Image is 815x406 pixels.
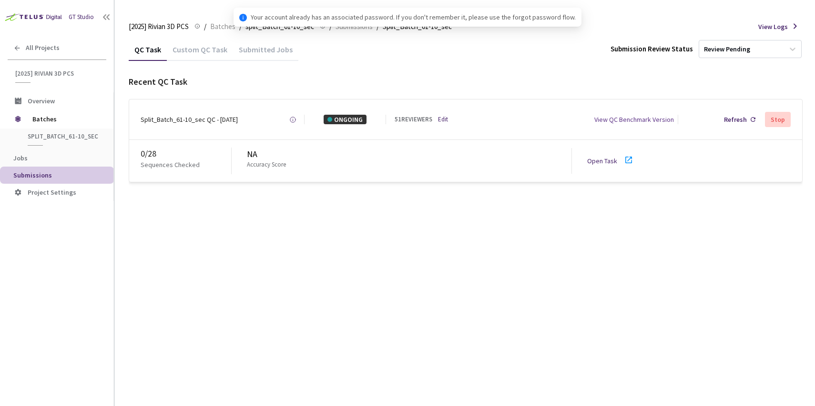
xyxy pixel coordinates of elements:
[26,44,60,52] span: All Projects
[438,115,448,124] a: Edit
[233,45,298,61] div: Submitted Jobs
[141,148,231,160] div: 0 / 28
[13,154,28,162] span: Jobs
[13,171,52,179] span: Submissions
[141,115,238,124] div: Split_Batch_61-10_sec QC - [DATE]
[129,76,803,88] div: Recent QC Task
[208,21,237,31] a: Batches
[611,44,693,54] div: Submission Review Status
[28,132,98,140] span: split_Batch_61-10_sec
[32,109,98,129] span: Batches
[587,157,617,165] a: Open Task
[15,69,101,78] span: [2025] Rivian 3D PCS
[210,21,235,32] span: Batches
[704,45,750,54] div: Review Pending
[247,160,286,169] p: Accuracy Score
[324,115,367,124] div: ONGOING
[28,97,55,105] span: Overview
[395,115,432,124] div: 51 REVIEWERS
[247,148,571,160] div: NA
[724,115,747,124] div: Refresh
[771,116,785,123] div: Stop
[167,45,233,61] div: Custom QC Task
[204,21,206,32] li: /
[594,115,674,124] div: View QC Benchmark Version
[758,22,788,31] span: View Logs
[141,160,200,169] p: Sequences Checked
[28,188,76,197] span: Project Settings
[129,21,189,32] span: [2025] Rivian 3D PCS
[251,12,576,22] span: Your account already has an associated password. If you don't remember it, please use the forgot ...
[334,21,375,31] a: Submissions
[69,13,94,22] div: GT Studio
[239,14,247,21] span: info-circle
[129,45,167,61] div: QC Task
